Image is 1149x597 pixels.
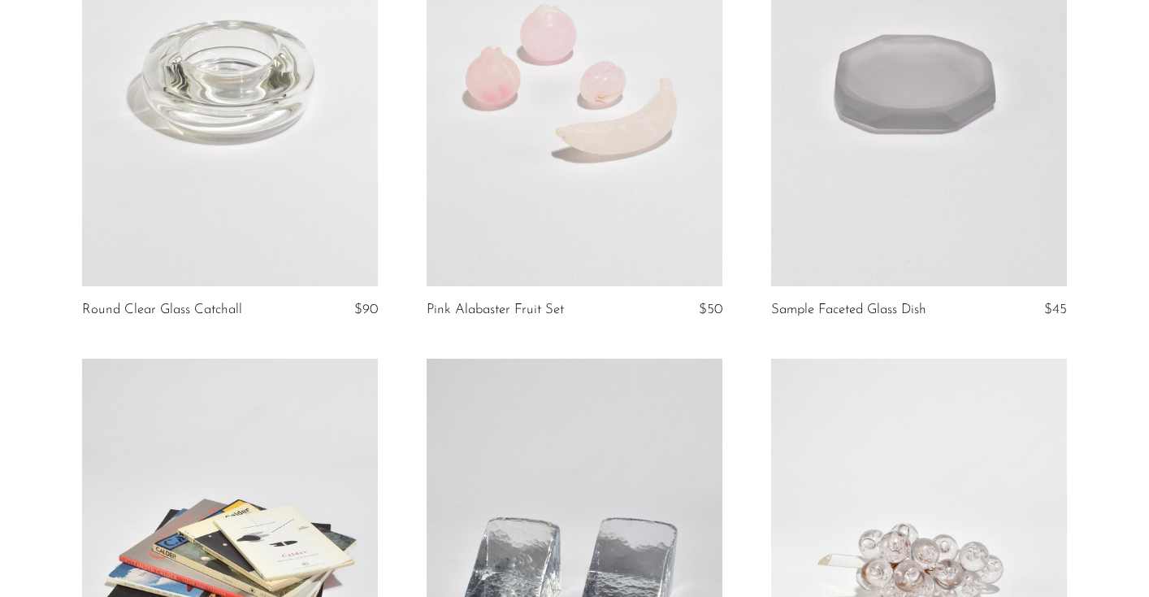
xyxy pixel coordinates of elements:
[771,303,926,317] a: Sample Faceted Glass Dish
[427,303,564,317] a: Pink Alabaster Fruit Set
[699,303,722,316] span: $50
[354,303,378,316] span: $90
[1044,303,1067,316] span: $45
[82,303,242,317] a: Round Clear Glass Catchall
